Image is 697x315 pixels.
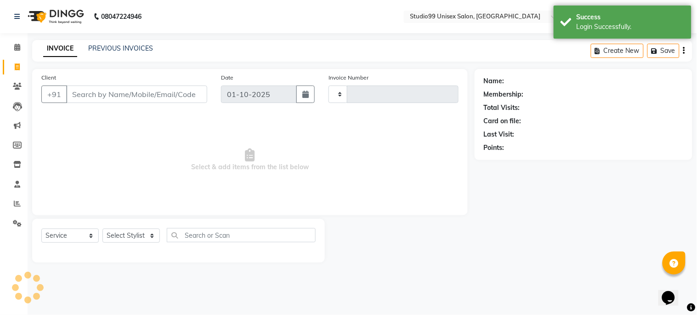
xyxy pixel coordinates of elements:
img: logo [23,4,86,29]
div: Login Successfully. [577,22,685,32]
div: Last Visit: [484,130,515,139]
b: 08047224946 [101,4,142,29]
div: Total Visits: [484,103,520,113]
span: Select & add items from the list below [41,114,459,206]
input: Search by Name/Mobile/Email/Code [66,86,207,103]
a: PREVIOUS INVOICES [88,44,153,52]
label: Date [221,74,233,82]
input: Search or Scan [167,228,316,242]
button: Create New [591,44,644,58]
div: Card on file: [484,116,521,126]
label: Invoice Number [329,74,368,82]
button: +91 [41,86,67,103]
button: Save [647,44,680,58]
div: Name: [484,76,504,86]
iframe: chat widget [658,278,688,306]
label: Client [41,74,56,82]
div: Points: [484,143,504,153]
div: Success [577,12,685,22]
a: INVOICE [43,40,77,57]
div: Membership: [484,90,524,99]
